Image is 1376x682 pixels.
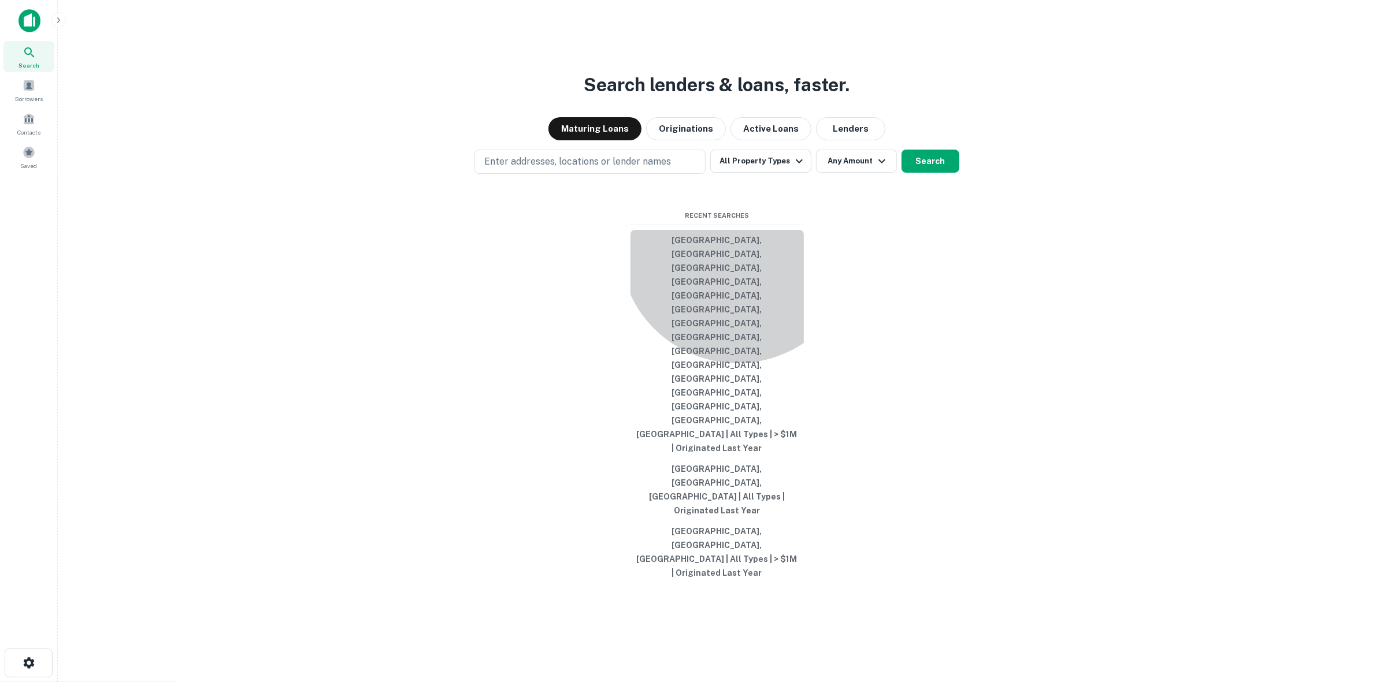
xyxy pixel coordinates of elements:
a: Borrowers [3,74,54,106]
button: Search [902,150,959,173]
a: Search [3,41,54,72]
button: Originations [646,117,726,140]
span: Contacts [17,128,40,137]
span: Search [18,61,39,70]
button: [GEOGRAPHIC_DATA], [GEOGRAPHIC_DATA], [GEOGRAPHIC_DATA], [GEOGRAPHIC_DATA], [GEOGRAPHIC_DATA], [G... [630,230,804,459]
p: Enter addresses, locations or lender names [484,155,671,169]
a: Contacts [3,108,54,139]
button: [GEOGRAPHIC_DATA], [GEOGRAPHIC_DATA], [GEOGRAPHIC_DATA] | All Types | > $1M | Originated Last Year [630,521,804,583]
h3: Search lenders & loans, faster. [584,71,850,99]
iframe: Chat Widget [1318,590,1376,645]
button: Lenders [816,117,885,140]
button: Any Amount [816,150,897,173]
span: Recent Searches [630,211,804,221]
button: Maturing Loans [548,117,641,140]
button: Enter addresses, locations or lender names [474,150,706,174]
button: All Property Types [710,150,811,173]
a: Saved [3,141,54,173]
img: capitalize-icon.png [18,9,40,32]
span: Saved [21,161,38,170]
button: Active Loans [730,117,811,140]
button: [GEOGRAPHIC_DATA], [GEOGRAPHIC_DATA], [GEOGRAPHIC_DATA] | All Types | Originated Last Year [630,459,804,521]
span: Borrowers [15,94,43,103]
